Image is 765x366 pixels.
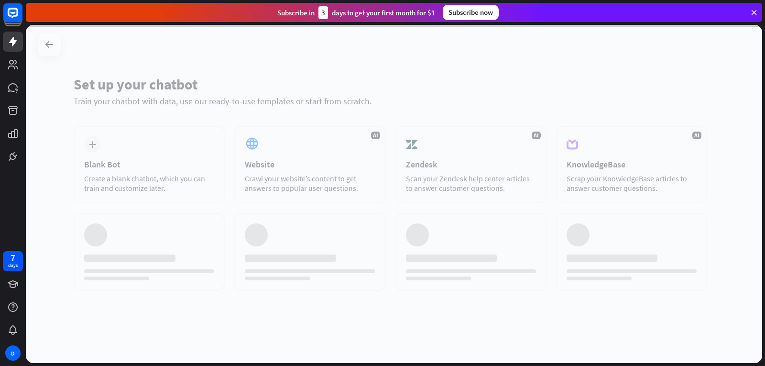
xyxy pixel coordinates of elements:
div: Subscribe in days to get your first month for $1 [277,6,435,19]
div: 7 [11,254,15,262]
div: 3 [318,6,328,19]
div: D [5,345,21,361]
a: 7 days [3,251,23,271]
div: Subscribe now [443,5,499,20]
div: days [8,262,18,269]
